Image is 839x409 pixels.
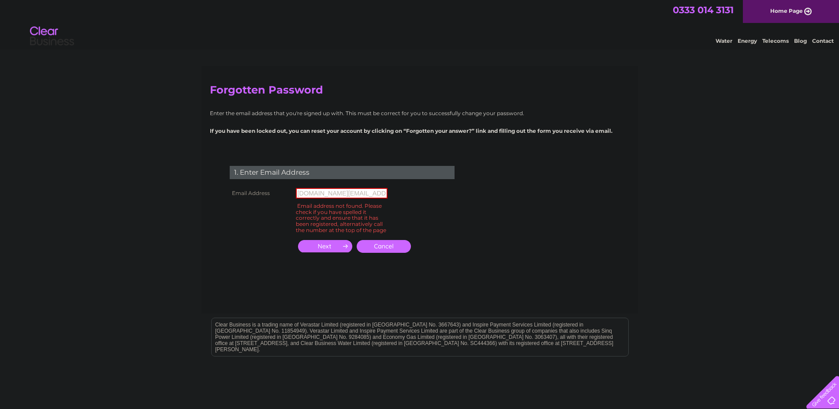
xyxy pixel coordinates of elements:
div: Email address not found. Please check if you have spelled it correctly and ensure that it has bee... [296,201,388,235]
a: 0333 014 3131 [673,4,734,15]
img: logo.png [30,23,75,50]
a: Cancel [357,240,411,253]
h2: Forgotten Password [210,84,630,101]
a: Blog [794,38,807,44]
div: Clear Business is a trading name of Verastar Limited (registered in [GEOGRAPHIC_DATA] No. 3667643... [212,5,628,43]
div: 1. Enter Email Address [230,166,455,179]
a: Contact [812,38,834,44]
p: If you have been locked out, you can reset your account by clicking on “Forgotten your answer?” l... [210,127,630,135]
th: Email Address [227,186,294,201]
a: Telecoms [762,38,789,44]
a: Water [716,38,732,44]
a: Energy [738,38,757,44]
p: Enter the email address that you're signed up with. This must be correct for you to successfully ... [210,109,630,117]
